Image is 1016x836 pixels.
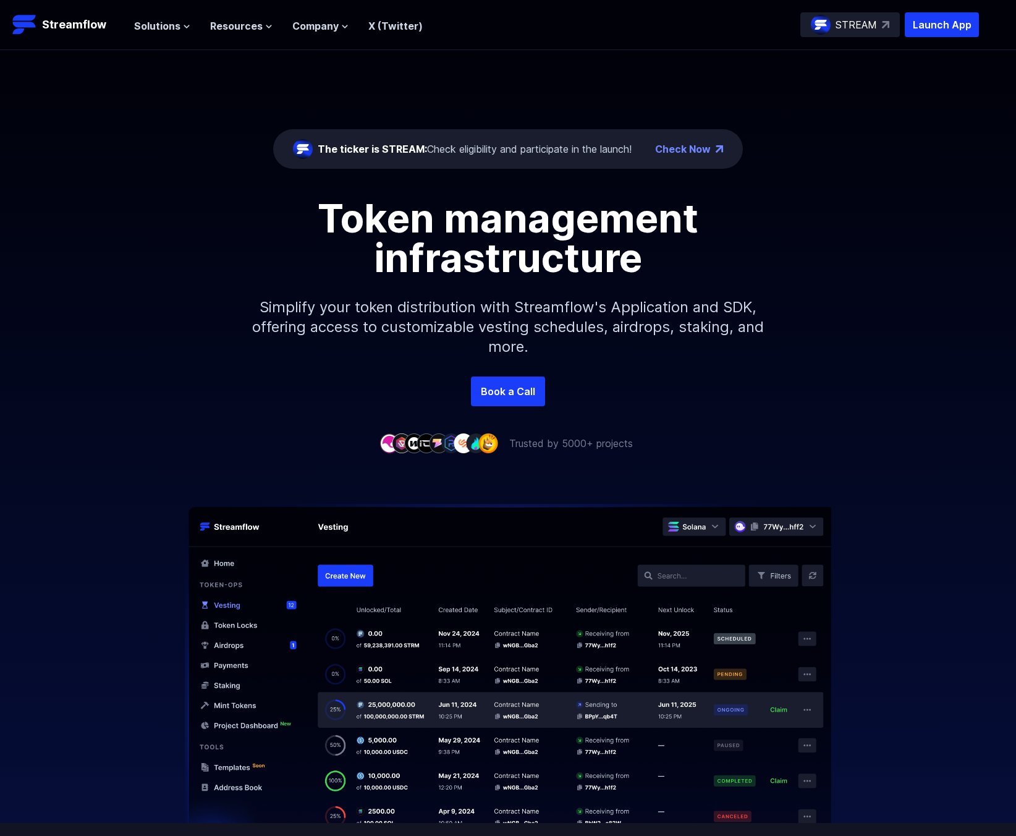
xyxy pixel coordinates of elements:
a: Streamflow [12,12,122,37]
button: Launch App [905,12,979,37]
a: X (Twitter) [368,20,423,32]
img: company-3 [404,433,424,453]
img: top-right-arrow.png [716,145,723,153]
p: Simplify your token distribution with Streamflow's Application and SDK, offering access to custom... [242,278,774,377]
a: Check Now [655,142,711,156]
img: Hero Image [112,504,904,823]
div: Check eligibility and participate in the launch! [318,142,632,156]
p: STREAM [836,17,877,32]
img: company-4 [417,433,436,453]
a: Book a Call [471,377,545,406]
a: STREAM [800,12,900,37]
img: company-6 [441,433,461,453]
span: The ticker is STREAM: [318,143,427,155]
button: Company [292,19,349,33]
span: Company [292,19,339,33]
p: Trusted by 5000+ projects [509,436,633,451]
img: streamflow-logo-circle.png [811,15,831,35]
img: top-right-arrow.svg [882,21,889,28]
span: Solutions [134,19,180,33]
img: company-7 [454,433,473,453]
p: Streamflow [42,16,106,33]
img: company-8 [466,433,486,453]
h1: Token management infrastructure [230,198,786,278]
img: company-1 [379,433,399,453]
img: streamflow-logo-circle.png [293,139,313,159]
span: Resources [210,19,263,33]
img: company-2 [392,433,412,453]
button: Solutions [134,19,190,33]
img: Streamflow Logo [12,12,37,37]
button: Resources [210,19,273,33]
img: company-9 [478,433,498,453]
img: company-5 [429,433,449,453]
